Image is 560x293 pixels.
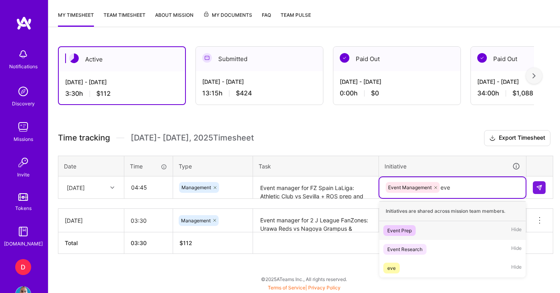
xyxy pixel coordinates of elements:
img: teamwork [15,119,31,135]
a: Privacy Policy [308,285,341,291]
th: Date [58,156,124,176]
img: Active [69,53,79,63]
span: $424 [236,89,252,97]
span: Event Management [388,184,432,190]
div: Paid Out [333,47,460,71]
span: Time tracking [58,133,110,143]
div: Event Prep [387,226,412,235]
div: [DATE] [65,216,118,225]
img: right [532,73,536,79]
div: Notifications [9,62,38,71]
img: Invite [15,154,31,170]
div: Invite [17,170,30,179]
a: D [13,259,33,275]
th: Total [58,232,124,254]
i: icon Chevron [110,186,114,190]
div: [DATE] [67,183,85,192]
div: 13:15 h [202,89,317,97]
span: My Documents [203,11,252,20]
a: Team timesheet [104,11,145,27]
div: eve [387,264,396,272]
span: Management [181,184,211,190]
img: Paid Out [477,53,487,63]
div: Tokens [15,204,32,212]
img: guide book [15,224,31,240]
span: Team Pulse [281,12,311,18]
th: Task [253,156,379,176]
img: Submitted [202,53,212,63]
div: 0:00 h [340,89,454,97]
div: [DATE] - [DATE] [340,77,454,86]
a: FAQ [262,11,271,27]
div: Initiatives are shared across mission team members. [379,201,526,221]
input: HH:MM [125,177,172,198]
div: © 2025 ATeams Inc., All rights reserved. [48,269,560,289]
img: logo [16,16,32,30]
a: My timesheet [58,11,94,27]
div: D [15,259,31,275]
span: Hide [511,244,522,255]
div: 3:30 h [65,89,179,98]
div: null [533,181,546,194]
img: bell [15,46,31,62]
a: My Documents [203,11,252,27]
th: 03:30 [124,232,173,254]
div: Event Research [387,245,422,253]
a: Team Pulse [281,11,311,27]
span: $1,088 [512,89,533,97]
span: [DATE] - [DATE] , 2025 Timesheet [131,133,254,143]
span: Hide [511,225,522,236]
th: Type [173,156,253,176]
span: Management [181,218,211,224]
div: Submitted [196,47,323,71]
textarea: Event manager for 2 J League FanZones: Urawa Reds vs Nagoya Grampus & Shonan Bellmare vs FC Tokyo [254,210,378,232]
span: $112 [96,89,111,98]
span: | [268,285,341,291]
button: Export Timesheet [484,130,550,146]
div: Missions [14,135,33,143]
span: $ 112 [179,240,192,246]
div: Discovery [12,99,35,108]
textarea: Event manager for FZ Spain LaLiga: Athletic Club vs Sevilla + ROS prep and activations [254,177,378,198]
img: discovery [15,83,31,99]
img: Paid Out [340,53,349,63]
a: Terms of Service [268,285,305,291]
div: [DOMAIN_NAME] [4,240,43,248]
img: Submit [536,184,542,191]
span: Hide [511,263,522,273]
a: About Mission [155,11,193,27]
span: $0 [371,89,379,97]
i: icon Download [489,134,496,143]
img: tokens [18,193,28,201]
div: Active [59,47,185,71]
div: [DATE] - [DATE] [202,77,317,86]
div: Initiative [385,162,520,171]
div: Time [130,162,167,170]
input: HH:MM [124,210,173,231]
div: [DATE] - [DATE] [65,78,179,86]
